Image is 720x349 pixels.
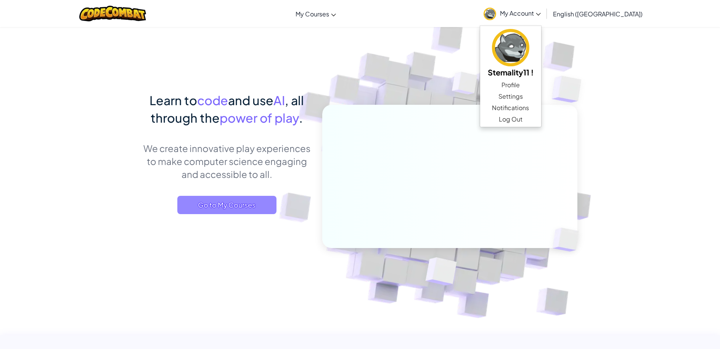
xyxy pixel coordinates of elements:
[273,93,285,108] span: AI
[143,142,311,181] p: We create innovative play experiences to make computer science engaging and accessible to all.
[500,9,541,17] span: My Account
[299,110,303,125] span: .
[488,66,534,78] h5: Stemality11 !
[492,103,529,112] span: Notifications
[480,91,541,102] a: Settings
[492,29,529,66] img: avatar
[149,93,197,108] span: Learn to
[177,196,276,214] a: Go to My Courses
[480,102,541,114] a: Notifications
[537,57,603,122] img: Overlap cubes
[480,28,541,79] a: Stemality11 !
[79,6,146,21] img: CodeCombat logo
[438,57,493,114] img: Overlap cubes
[480,79,541,91] a: Profile
[220,110,299,125] span: power of play
[480,114,541,125] a: Log Out
[553,10,643,18] span: English ([GEOGRAPHIC_DATA])
[228,93,273,108] span: and use
[480,2,545,26] a: My Account
[484,8,496,20] img: avatar
[296,10,329,18] span: My Courses
[540,212,597,267] img: Overlap cubes
[292,3,340,24] a: My Courses
[549,3,646,24] a: English ([GEOGRAPHIC_DATA])
[197,93,228,108] span: code
[407,241,475,304] img: Overlap cubes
